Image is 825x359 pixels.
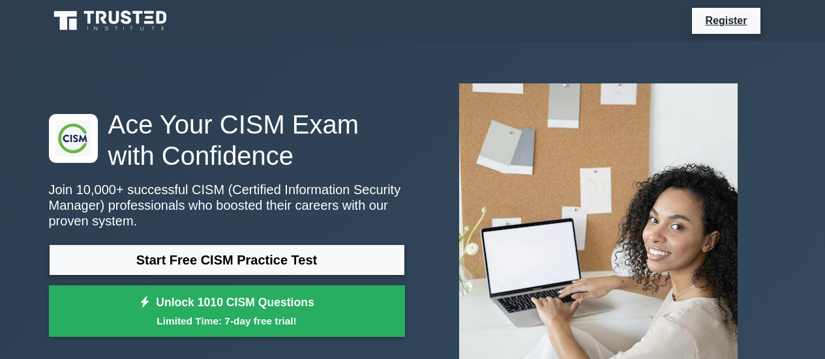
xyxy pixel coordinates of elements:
p: Join 10,000+ successful CISM (Certified Information Security Manager) professionals who boosted t... [49,182,405,229]
h1: Ace Your CISM Exam with Confidence [49,109,405,171]
a: Start Free CISM Practice Test [49,244,405,276]
small: Limited Time: 7-day free trial! [65,313,389,328]
a: Unlock 1010 CISM QuestionsLimited Time: 7-day free trial! [49,285,405,337]
a: Register [697,12,755,29]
